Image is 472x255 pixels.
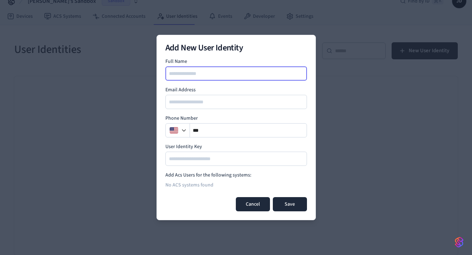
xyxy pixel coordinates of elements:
h2: Add New User Identity [165,44,307,52]
label: Full Name [165,58,307,65]
div: No ACS systems found [165,179,307,191]
h4: Add Acs Users for the following systems: [165,172,307,179]
label: Email Address [165,86,307,93]
img: SeamLogoGradient.69752ec5.svg [455,237,463,248]
button: Save [273,197,307,211]
label: Phone Number [165,115,307,122]
label: User Identity Key [165,143,307,150]
button: Cancel [236,197,270,211]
